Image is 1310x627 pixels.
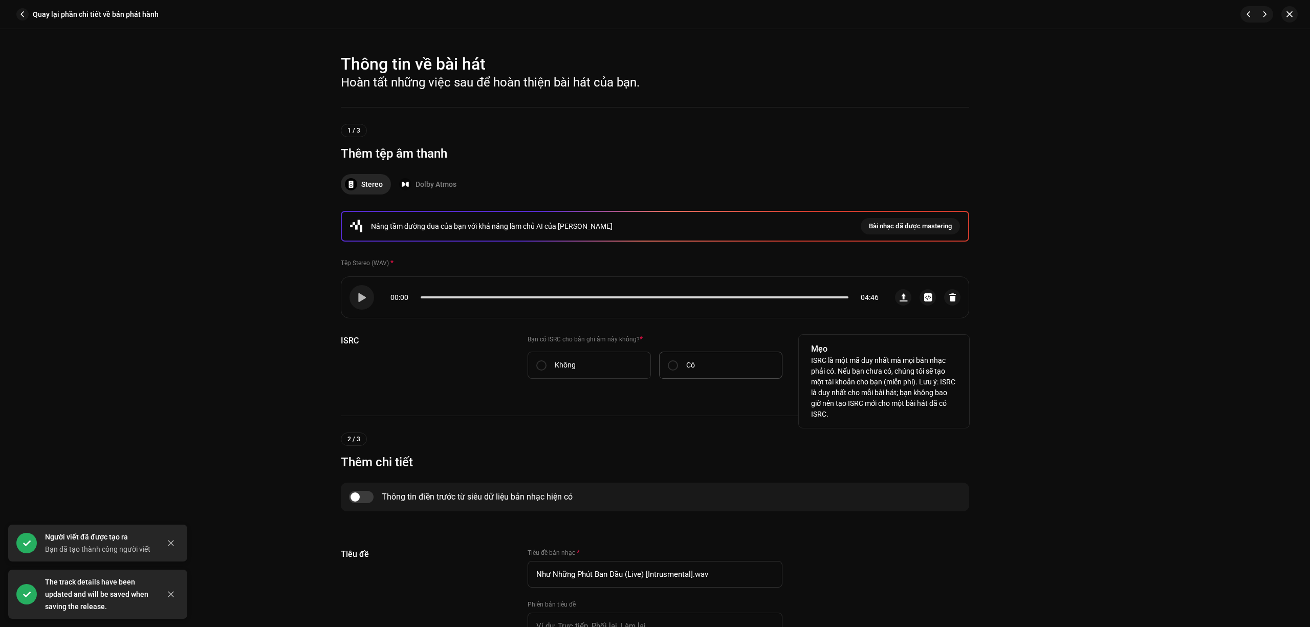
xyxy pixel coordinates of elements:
div: Nâng tầm đường đua của bạn với khả năng làm chủ AI của [PERSON_NAME] [371,220,613,232]
h2: Thông tin về bài hát [341,54,969,74]
p: ISRC là một mã duy nhất mà mọi bản nhạc phải có. Nếu bạn chưa có, chúng tôi sẽ tạo một tài khoản ... [811,355,957,420]
h5: ISRC [341,335,511,347]
h3: Hoàn tất những việc sau để hoàn thiện bài hát của bạn. [341,74,969,91]
small: Tệp Stereo (WAV) [341,260,389,267]
button: Close [161,584,181,604]
h5: Tiêu đề [341,548,511,560]
button: Bài nhạc đã được mastering [861,218,960,234]
span: 04:46 [853,293,879,301]
label: Phiên bản tiêu đề [528,600,576,609]
h3: Thêm tệp âm thanh [341,145,969,162]
div: Thông tin điền trước từ siêu dữ liệu bản nhạc hiện có [382,493,573,501]
h5: Mẹo [811,343,957,355]
p: Có [686,360,695,371]
input: Nhập tên bản nhạc [528,561,782,588]
div: Bạn đã tạo thành công người viết [45,543,152,555]
div: The track details have been updated and will be saved when saving the release. [45,576,152,613]
span: Bài nhạc đã được mastering [869,216,952,236]
p: Không [555,360,576,371]
div: Người viết đã được tạo ra [45,531,152,543]
div: Stereo [361,174,383,194]
label: Bạn có ISRC cho bản ghi âm này không? [528,335,782,343]
button: Close [161,533,181,553]
label: Tiêu đề bản nhạc [528,548,580,557]
span: 2 / 3 [347,436,360,443]
span: 1 / 3 [347,127,360,134]
h3: Thêm chi tiết [341,454,969,470]
div: Dolby Atmos [416,174,456,194]
span: 00:00 [390,293,417,301]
